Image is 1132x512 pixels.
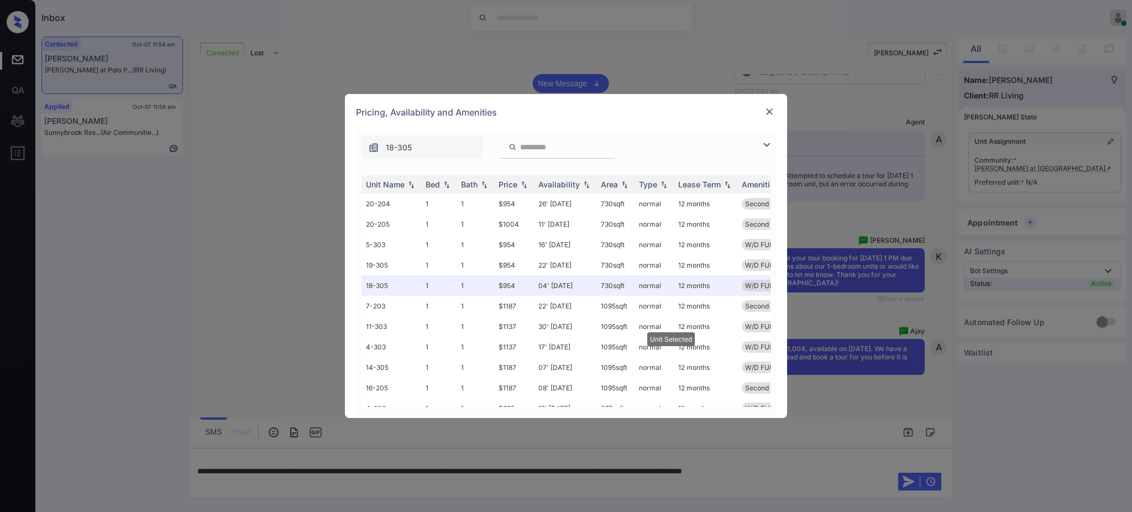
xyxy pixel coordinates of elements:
span: W/D FULL-SIZE [745,261,794,269]
td: 1 [457,194,494,214]
div: Pricing, Availability and Amenities [345,94,787,130]
div: Price [499,180,517,189]
img: sorting [479,181,490,189]
td: normal [635,255,674,275]
span: Second Floor [745,302,787,310]
div: Amenities [742,180,779,189]
span: W/D FULL-SIZE [745,363,794,372]
img: sorting [518,181,530,189]
td: 12 months [674,378,737,398]
td: 20-205 [361,214,421,234]
td: normal [635,316,674,337]
div: Type [639,180,657,189]
td: 4-302 [361,398,421,419]
td: normal [635,296,674,316]
td: 1 [421,378,457,398]
td: 11' [DATE] [534,214,596,234]
div: Bath [461,180,478,189]
td: normal [635,357,674,378]
td: 12 months [674,255,737,275]
td: $995 [494,398,534,419]
td: 12 months [674,316,737,337]
td: 30' [DATE] [534,316,596,337]
td: 1 [457,275,494,296]
td: 730 sqft [596,234,635,255]
div: Availability [538,180,580,189]
td: 730 sqft [596,214,635,234]
td: $1187 [494,357,534,378]
td: 1 [421,214,457,234]
td: 5-303 [361,234,421,255]
td: 11-303 [361,316,421,337]
td: 16' [DATE] [534,234,596,255]
td: 1 [421,234,457,255]
td: 867 sqft [596,398,635,419]
td: $954 [494,255,534,275]
td: $954 [494,275,534,296]
td: $1187 [494,296,534,316]
td: 18-305 [361,275,421,296]
td: 1 [421,316,457,337]
img: icon-zuma [509,142,517,152]
img: sorting [441,181,452,189]
td: normal [635,194,674,214]
td: 1 [457,234,494,255]
td: 1 [457,337,494,357]
span: W/D FULL-SIZE [745,322,794,331]
div: Area [601,180,618,189]
td: 1095 sqft [596,316,635,337]
td: 1 [457,357,494,378]
td: 22' [DATE] [534,296,596,316]
td: 1095 sqft [596,337,635,357]
span: W/D FULL-SIZE [745,281,794,290]
td: normal [635,234,674,255]
td: $954 [494,194,534,214]
div: Bed [426,180,440,189]
td: 12 months [674,357,737,378]
td: 1 [457,378,494,398]
td: 1 [457,398,494,419]
td: 12 months [674,337,737,357]
td: 4-303 [361,337,421,357]
td: 19' [DATE] [534,398,596,419]
span: Second Floor [745,220,787,228]
td: 1 [421,398,457,419]
td: 1 [457,316,494,337]
td: normal [635,378,674,398]
img: sorting [581,181,592,189]
td: 1095 sqft [596,357,635,378]
td: 730 sqft [596,194,635,214]
span: W/D FULL-SIZE [745,343,794,351]
td: 26' [DATE] [534,194,596,214]
td: 730 sqft [596,255,635,275]
td: normal [635,337,674,357]
td: 1 [421,296,457,316]
img: close [764,106,775,117]
td: normal [635,398,674,419]
td: 12 months [674,194,737,214]
td: 17' [DATE] [534,337,596,357]
img: icon-zuma [368,142,379,153]
img: sorting [722,181,733,189]
span: W/D FULL-SIZE [745,404,794,412]
td: $1137 [494,337,534,357]
td: $1137 [494,316,534,337]
td: 12 months [674,234,737,255]
td: normal [635,275,674,296]
td: 1 [421,357,457,378]
td: $1187 [494,378,534,398]
td: 1095 sqft [596,378,635,398]
td: 1 [421,275,457,296]
td: normal [635,214,674,234]
td: 12 months [674,296,737,316]
td: 12 months [674,398,737,419]
td: 07' [DATE] [534,357,596,378]
td: 12 months [674,275,737,296]
span: Second Floor [745,200,787,208]
td: 12 months [674,214,737,234]
td: 1 [457,255,494,275]
td: 730 sqft [596,275,635,296]
td: 1095 sqft [596,296,635,316]
td: 20-204 [361,194,421,214]
td: $1004 [494,214,534,234]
